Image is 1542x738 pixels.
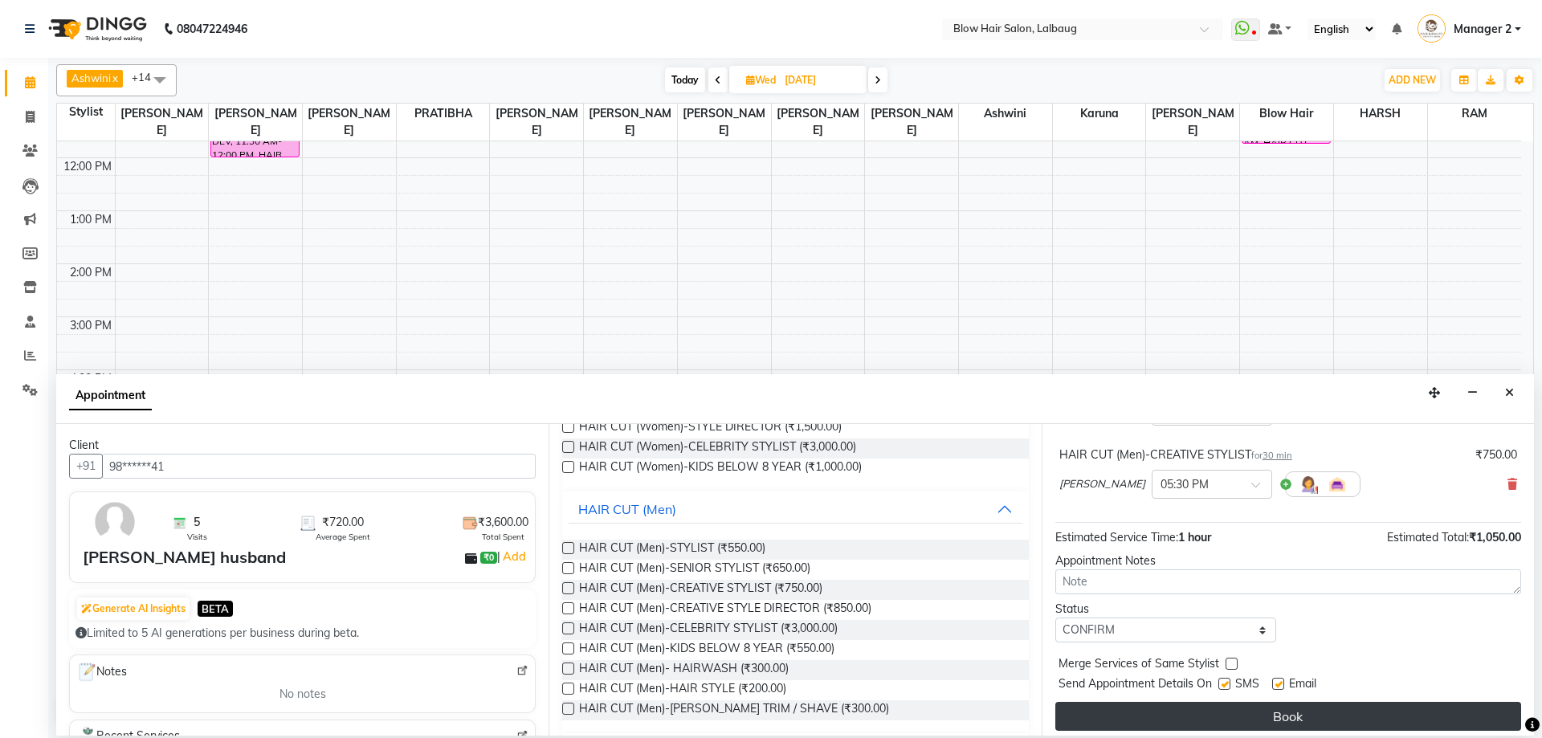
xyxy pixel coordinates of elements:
div: 12:00 PM [60,158,115,175]
img: Manager 2 [1418,14,1446,43]
span: [PERSON_NAME] [865,104,958,141]
span: ₹1,050.00 [1469,530,1521,544]
div: Appointment Notes [1055,552,1521,569]
span: 30 min [1263,450,1292,461]
span: Wed [742,74,780,86]
span: HAIR CUT (Men)-CREATIVE STYLIST (₹750.00) [579,580,822,600]
span: HAIR CUT (Men)- HAIRWASH (₹300.00) [579,660,789,680]
span: Email [1289,675,1316,695]
button: ADD NEW [1385,69,1440,92]
button: Book [1055,702,1521,731]
span: karuna [1053,104,1146,124]
span: ₹3,600.00 [478,514,528,531]
div: Client [69,437,536,454]
button: HAIR CUT (Men) [569,495,1022,524]
div: 3:00 PM [67,317,115,334]
div: HAIR CUT (Men) [578,499,676,519]
span: [PERSON_NAME] [490,104,583,141]
span: 1 hour [1178,530,1211,544]
span: [PERSON_NAME] [678,104,771,141]
span: Merge Services of Same Stylist [1059,655,1219,675]
div: Stylist [57,104,115,120]
span: HAIR CUT (Men)-HAIR STYLE (₹200.00) [579,680,786,700]
span: PRATIBHA [397,104,490,124]
span: Total Spent [482,531,524,543]
span: ₹720.00 [322,514,364,531]
span: Ashwini [71,71,111,84]
div: 2:00 PM [67,264,115,281]
div: HAIR CUT (Men)-CREATIVE STYLIST [1059,446,1292,463]
span: Appointment [69,381,152,410]
div: 1:00 PM [67,211,115,228]
span: HAIR CUT (Men)-[PERSON_NAME] TRIM / SHAVE (₹300.00) [579,700,889,720]
span: BETA [198,601,233,616]
span: ADD NEW [1389,74,1436,86]
span: RAM [1428,104,1521,124]
span: HAIR CUT (Women)-CELEBRITY STYLIST (₹3,000.00) [579,438,856,459]
span: [PERSON_NAME] [1146,104,1239,141]
span: Today [665,67,705,92]
span: Blow Hair [1240,104,1333,124]
div: Status [1055,601,1276,618]
span: Estimated Service Time: [1055,530,1178,544]
input: 2025-09-03 [780,68,860,92]
img: avatar [92,499,138,545]
button: Generate AI Insights [77,597,190,620]
span: Estimated Total: [1387,530,1469,544]
span: +14 [132,71,163,84]
span: HAIR CUT (Men)-KIDS BELOW 8 YEAR (₹550.00) [579,640,834,660]
span: Ashwini [959,104,1052,124]
span: Send Appointment Details On [1059,675,1212,695]
button: +91 [69,454,103,479]
b: 08047224946 [177,6,247,51]
span: HAIR CUT (Women)-KIDS BELOW 8 YEAR (₹1,000.00) [579,459,862,479]
div: ₹750.00 [1475,446,1517,463]
span: 5 [194,514,200,531]
span: ₹0 [480,552,497,565]
button: Close [1498,381,1521,406]
span: HAIR CUT (Women)-STYLE DIRECTOR (₹1,500.00) [579,418,842,438]
span: Average Spent [316,531,370,543]
span: Manager 2 [1454,21,1511,38]
span: HARSH [1334,104,1427,124]
span: [PERSON_NAME] [1059,476,1145,492]
input: Search by Name/Mobile/Email/Code [102,454,536,479]
div: Limited to 5 AI generations per business during beta. [75,625,529,642]
span: [PERSON_NAME] [584,104,677,141]
span: SMS [1235,675,1259,695]
img: Hairdresser.png [1299,475,1318,494]
small: for [1251,450,1292,461]
span: No notes [279,686,326,703]
span: Visits [187,531,207,543]
span: | [497,547,528,566]
span: HAIR CUT (Men)-CREATIVE STYLE DIRECTOR (₹850.00) [579,600,871,620]
div: DEV, 11:30 AM-12:00 PM, HAIR CUT (Men)-CREATIVE STYLE DIRECTOR [211,133,299,157]
a: Add [500,547,528,566]
div: 4:00 PM [67,370,115,387]
img: logo [41,6,151,51]
img: Interior.png [1328,475,1347,494]
span: HAIR CUT (Men)-CELEBRITY STYLIST (₹3,000.00) [579,620,838,640]
span: [PERSON_NAME] [772,104,865,141]
span: HAIR CUT (Men)-SENIOR STYLIST (₹650.00) [579,560,810,580]
a: x [111,71,118,84]
div: [PERSON_NAME] husband [83,545,286,569]
span: HAIR CUT (Men)-STYLIST (₹550.00) [579,540,765,560]
span: [PERSON_NAME] [116,104,209,141]
span: [PERSON_NAME] [209,104,302,141]
span: Notes [76,662,127,683]
span: [PERSON_NAME] [303,104,396,141]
